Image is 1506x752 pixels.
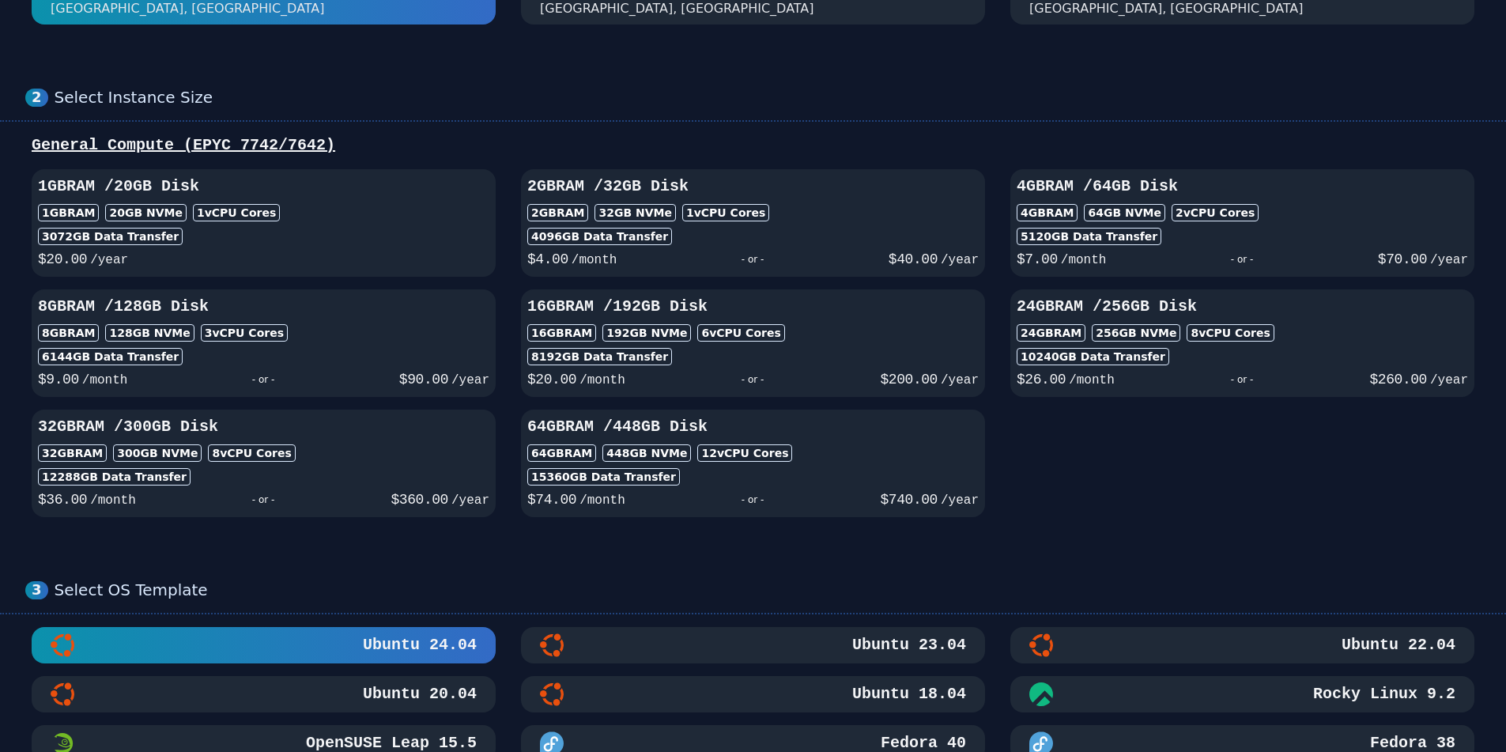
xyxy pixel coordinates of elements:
span: $ 740.00 [881,492,938,508]
span: $ 26.00 [1017,372,1066,387]
div: 8192 GB Data Transfer [527,348,672,365]
button: 4GBRAM /64GB Disk4GBRAM64GB NVMe2vCPU Cores5120GB Data Transfer$7.00/month- or -$70.00/year [1010,169,1474,277]
div: 192 GB NVMe [602,324,691,342]
img: Ubuntu 22.04 [1029,633,1053,657]
h3: 64GB RAM / 448 GB Disk [527,416,979,438]
div: 15360 GB Data Transfer [527,468,680,486]
span: $ 74.00 [527,492,576,508]
button: 16GBRAM /192GB Disk16GBRAM192GB NVMe6vCPU Cores8192GB Data Transfer$20.00/month- or -$200.00/year [521,289,985,397]
button: Rocky Linux 9.2Rocky Linux 9.2 [1010,676,1474,712]
div: 16GB RAM [527,324,596,342]
h3: Rocky Linux 9.2 [1310,683,1455,705]
span: $ 260.00 [1370,372,1427,387]
span: /month [579,493,625,508]
div: 10240 GB Data Transfer [1017,348,1169,365]
span: /year [90,253,128,267]
span: /year [941,373,979,387]
div: - or - [127,368,398,391]
div: Select OS Template [55,580,1481,600]
h3: Ubuntu 24.04 [360,634,477,656]
img: Rocky Linux 9.2 [1029,682,1053,706]
div: 128 GB NVMe [105,324,194,342]
div: 4GB RAM [1017,204,1078,221]
span: /year [1430,253,1468,267]
h3: 1GB RAM / 20 GB Disk [38,176,489,198]
div: 1GB RAM [38,204,99,221]
div: General Compute (EPYC 7742/7642) [25,134,1481,157]
div: 8 vCPU Cores [208,444,295,462]
span: $ 20.00 [38,251,87,267]
h3: 24GB RAM / 256 GB Disk [1017,296,1468,318]
div: 1 vCPU Cores [682,204,769,221]
button: Ubuntu 20.04Ubuntu 20.04 [32,676,496,712]
span: /year [451,493,489,508]
div: 4096 GB Data Transfer [527,228,672,245]
div: 12 vCPU Cores [697,444,792,462]
h3: 4GB RAM / 64 GB Disk [1017,176,1468,198]
span: $ 36.00 [38,492,87,508]
span: /month [1061,253,1107,267]
div: Select Instance Size [55,88,1481,108]
span: /year [451,373,489,387]
span: /month [572,253,617,267]
button: 64GBRAM /448GB Disk64GBRAM448GB NVMe12vCPU Cores15360GB Data Transfer$74.00/month- or -$740.00/year [521,410,985,517]
div: - or - [1106,248,1377,270]
div: 2GB RAM [527,204,588,221]
span: $ 7.00 [1017,251,1058,267]
h3: Ubuntu 20.04 [360,683,477,705]
div: 24GB RAM [1017,324,1085,342]
img: Ubuntu 23.04 [540,633,564,657]
span: /month [82,373,128,387]
div: 64 GB NVMe [1084,204,1165,221]
div: - or - [617,248,888,270]
button: Ubuntu 22.04Ubuntu 22.04 [1010,627,1474,663]
span: /year [1430,373,1468,387]
div: 8GB RAM [38,324,99,342]
div: 6144 GB Data Transfer [38,348,183,365]
span: $ 90.00 [399,372,448,387]
img: Ubuntu 24.04 [51,633,74,657]
div: 20 GB NVMe [105,204,187,221]
span: $ 360.00 [391,492,448,508]
span: /month [579,373,625,387]
div: 5120 GB Data Transfer [1017,228,1161,245]
button: 32GBRAM /300GB Disk32GBRAM300GB NVMe8vCPU Cores12288GB Data Transfer$36.00/month- or -$360.00/year [32,410,496,517]
div: 32GB RAM [38,444,107,462]
span: $ 40.00 [889,251,938,267]
div: 3072 GB Data Transfer [38,228,183,245]
div: - or - [1115,368,1370,391]
img: Ubuntu 18.04 [540,682,564,706]
h3: Ubuntu 23.04 [849,634,966,656]
div: 448 GB NVMe [602,444,691,462]
span: /year [941,253,979,267]
span: /month [90,493,136,508]
span: $ 9.00 [38,372,79,387]
div: - or - [136,489,391,511]
span: /month [1069,373,1115,387]
span: $ 200.00 [881,372,938,387]
div: 64GB RAM [527,444,596,462]
button: 2GBRAM /32GB Disk2GBRAM32GB NVMe1vCPU Cores4096GB Data Transfer$4.00/month- or -$40.00/year [521,169,985,277]
div: 3 [25,581,48,599]
div: 2 [25,89,48,107]
span: $ 70.00 [1378,251,1427,267]
div: - or - [625,489,881,511]
h3: Ubuntu 22.04 [1338,634,1455,656]
div: 8 vCPU Cores [1187,324,1274,342]
div: - or - [625,368,881,391]
h3: 16GB RAM / 192 GB Disk [527,296,979,318]
h3: 2GB RAM / 32 GB Disk [527,176,979,198]
button: 1GBRAM /20GB Disk1GBRAM20GB NVMe1vCPU Cores3072GB Data Transfer$20.00/year [32,169,496,277]
div: 6 vCPU Cores [697,324,784,342]
div: 256 GB NVMe [1092,324,1180,342]
button: 24GBRAM /256GB Disk24GBRAM256GB NVMe8vCPU Cores10240GB Data Transfer$26.00/month- or -$260.00/year [1010,289,1474,397]
img: Ubuntu 20.04 [51,682,74,706]
button: Ubuntu 24.04Ubuntu 24.04 [32,627,496,663]
button: Ubuntu 23.04Ubuntu 23.04 [521,627,985,663]
div: 2 vCPU Cores [1172,204,1259,221]
div: 12288 GB Data Transfer [38,468,191,486]
div: 1 vCPU Cores [193,204,280,221]
span: /year [941,493,979,508]
div: 32 GB NVMe [594,204,676,221]
div: 3 vCPU Cores [201,324,288,342]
